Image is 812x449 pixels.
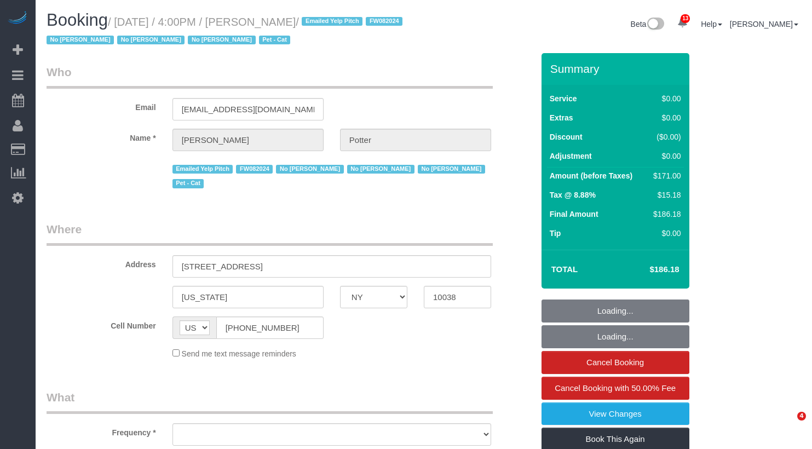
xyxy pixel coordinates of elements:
span: FW082024 [236,165,273,174]
span: Emailed Yelp Pitch [302,17,362,26]
span: Booking [47,10,108,30]
span: 4 [797,412,806,421]
span: No [PERSON_NAME] [418,165,485,174]
span: No [PERSON_NAME] [347,165,414,174]
label: Tip [550,228,561,239]
iframe: Intercom live chat [775,412,801,438]
div: $186.18 [649,209,681,220]
legend: What [47,389,493,414]
label: Final Amount [550,209,598,220]
div: $171.00 [649,170,681,181]
a: Help [701,20,722,28]
a: View Changes [542,402,689,425]
span: FW082024 [366,17,402,26]
label: Extras [550,112,573,123]
label: Discount [550,131,583,142]
div: $0.00 [649,93,681,104]
input: Email [172,98,324,120]
label: Cell Number [38,316,164,331]
span: 13 [681,14,690,23]
label: Frequency * [38,423,164,438]
span: Emailed Yelp Pitch [172,165,233,174]
legend: Where [47,221,493,246]
span: Send me text message reminders [182,349,296,358]
small: / [DATE] / 4:00PM / [PERSON_NAME] [47,16,406,47]
a: Cancel Booking with 50.00% Fee [542,377,689,400]
span: No [PERSON_NAME] [276,165,343,174]
span: No [PERSON_NAME] [47,36,114,44]
label: Name * [38,129,164,143]
a: [PERSON_NAME] [730,20,798,28]
span: Cancel Booking with 50.00% Fee [555,383,676,393]
input: Cell Number [216,316,324,339]
h4: $186.18 [617,265,679,274]
span: Pet - Cat [259,36,291,44]
span: No [PERSON_NAME] [188,36,255,44]
input: Last Name [340,129,491,151]
label: Amount (before Taxes) [550,170,632,181]
a: 13 [672,11,693,35]
input: First Name [172,129,324,151]
img: New interface [646,18,664,32]
div: ($0.00) [649,131,681,142]
a: Cancel Booking [542,351,689,374]
div: $0.00 [649,112,681,123]
label: Service [550,93,577,104]
label: Adjustment [550,151,592,162]
span: Pet - Cat [172,179,204,188]
legend: Who [47,64,493,89]
div: $0.00 [649,151,681,162]
input: City [172,286,324,308]
label: Email [38,98,164,113]
a: Beta [631,20,665,28]
label: Address [38,255,164,270]
img: Automaid Logo [7,11,28,26]
span: No [PERSON_NAME] [117,36,185,44]
h3: Summary [550,62,684,75]
div: $0.00 [649,228,681,239]
div: $15.18 [649,189,681,200]
label: Tax @ 8.88% [550,189,596,200]
input: Zip Code [424,286,491,308]
strong: Total [551,264,578,274]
